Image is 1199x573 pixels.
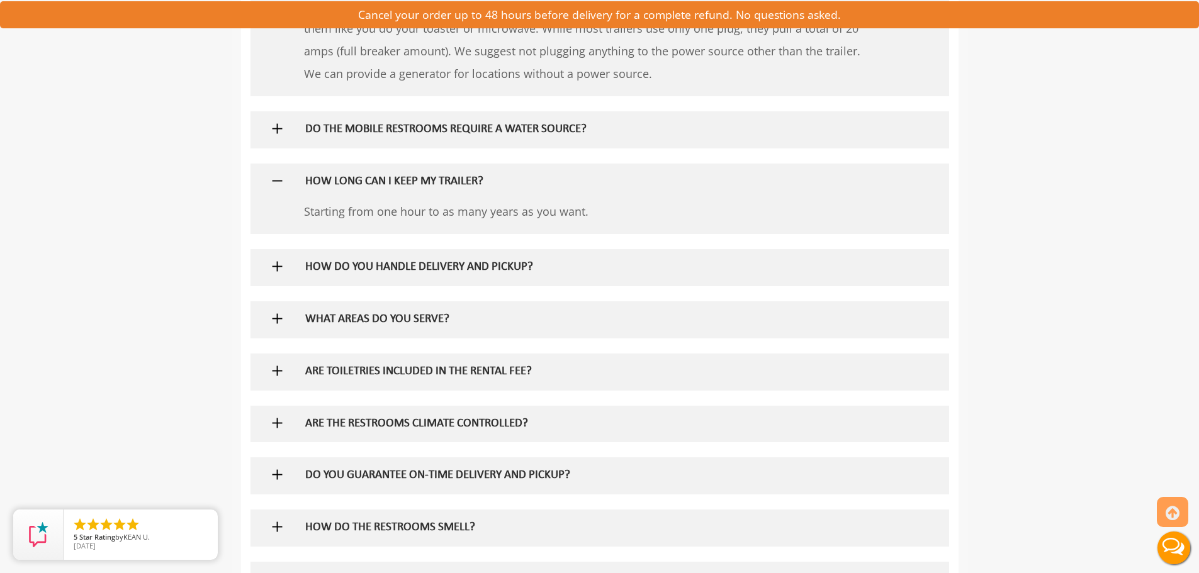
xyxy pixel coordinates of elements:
img: plus icon sign [269,311,285,326]
img: plus icon sign [269,363,285,379]
li:  [99,517,114,532]
li:  [125,517,140,532]
img: plus icon sign [269,519,285,535]
img: Review Rating [26,522,51,547]
h5: ARE THE RESTROOMS CLIMATE CONTROLLED? [305,418,853,431]
h5: WHAT AREAS DO YOU SERVE? [305,313,853,326]
span: Star Rating [79,532,115,542]
span: 5 [74,532,77,542]
button: Live Chat [1149,523,1199,573]
h5: DO THE MOBILE RESTROOMS REQUIRE A WATER SOURCE? [305,123,853,136]
span: [DATE] [74,541,96,550]
img: plus icon sign [269,173,285,189]
span: by [74,533,208,542]
img: plus icon sign [269,467,285,482]
img: plus icon sign [269,121,285,136]
h5: ARE TOILETRIES INCLUDED IN THE RENTAL FEE? [305,365,853,379]
p: Starting from one hour to as many years as you want. [304,200,874,223]
h5: HOW DO YOU HANDLE DELIVERY AND PICKUP? [305,261,853,274]
img: plus icon sign [269,259,285,274]
li:  [72,517,87,532]
span: KEAN U. [123,532,150,542]
li:  [112,517,127,532]
li:  [86,517,101,532]
h5: HOW LONG CAN I KEEP MY TRAILER? [305,175,853,189]
img: plus icon sign [269,415,285,431]
h5: HOW DO THE RESTROOMS SMELL? [305,521,853,535]
h5: DO YOU GUARANTEE ON-TIME DELIVERY AND PICKUP? [305,469,853,482]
